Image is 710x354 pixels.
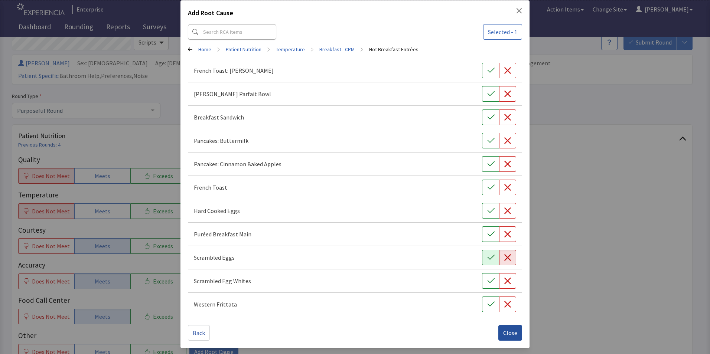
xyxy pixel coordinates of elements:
p: Puréed Breakfast Main [194,230,251,239]
p: French Toast: [PERSON_NAME] [194,66,274,75]
p: Scrambled Egg Whites [194,276,251,285]
span: > [361,42,363,57]
p: Pancakes: Cinnamon Baked Apples [194,160,281,168]
p: French Toast [194,183,227,192]
p: Hard Cooked Eggs [194,206,240,215]
a: Hot Breakfast Entrées [369,46,418,53]
span: > [311,42,313,57]
span: Close [503,328,517,337]
p: Western Frittata [194,300,237,309]
h2: Add Root Cause [188,8,233,21]
button: Close [516,8,522,14]
button: Back [188,325,210,341]
span: > [267,42,270,57]
a: Breakfast - CPM [319,46,355,53]
button: Close [498,325,522,341]
span: Selected - 1 [488,27,517,36]
p: Breakfast Sandwich [194,113,244,122]
p: Scrambled Eggs [194,253,235,262]
a: Temperature [276,46,305,53]
span: Back [193,328,205,337]
p: Pancakes: Buttermilk [194,136,248,145]
a: Patient Nutrition [226,46,261,53]
a: Home [198,46,211,53]
input: Search RCA Items [188,24,276,40]
p: [PERSON_NAME] Parfait Bowl [194,89,271,98]
span: > [217,42,220,57]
